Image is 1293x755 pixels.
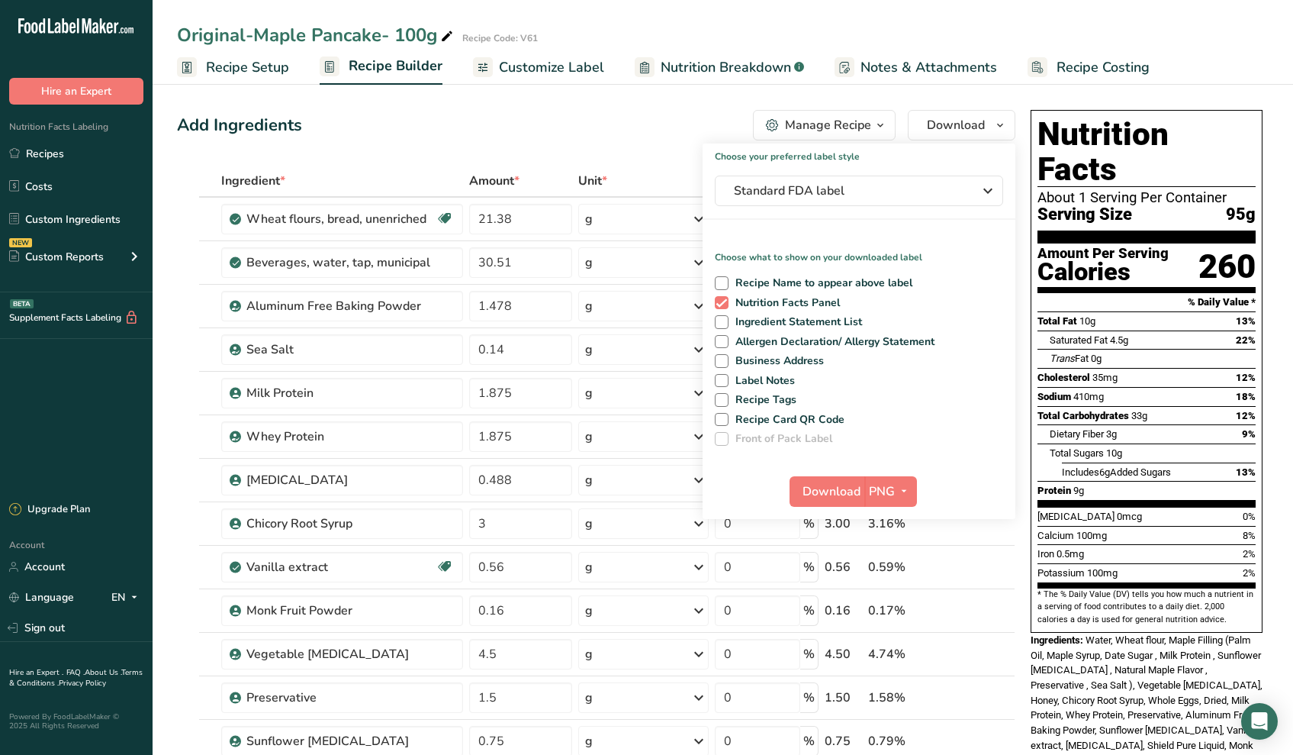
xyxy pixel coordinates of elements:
[868,689,943,707] div: 1.58%
[9,667,143,689] a: Terms & Conditions .
[1198,247,1256,287] div: 260
[585,428,593,446] div: g
[1050,334,1108,346] span: Saturated Fat
[246,558,436,576] div: Vanilla extract
[635,50,804,85] a: Nutrition Breakdown
[66,667,85,678] a: FAQ .
[825,689,862,707] div: 1.50
[753,110,896,140] button: Manage Recipe
[703,144,1015,163] h1: Choose your preferred label style
[1236,466,1256,478] span: 13%
[1087,567,1118,579] span: 100mg
[1110,334,1128,346] span: 4.5g
[1037,589,1256,626] section: * The % Daily Value (DV) tells you how much a nutrient in a serving of food contributes to a dail...
[585,732,593,750] div: g
[9,584,74,611] a: Language
[246,253,437,272] div: Beverages, water, tap, municipal
[206,57,289,78] span: Recipe Setup
[1062,466,1171,478] span: Includes Added Sugars
[1037,530,1074,541] span: Calcium
[85,667,121,678] a: About Us .
[868,732,943,750] div: 0.79%
[585,602,593,620] div: g
[585,340,593,359] div: g
[177,50,289,85] a: Recipe Setup
[1037,205,1132,224] span: Serving Size
[10,299,34,308] div: BETA
[585,689,593,707] div: g
[320,49,442,86] a: Recipe Builder
[1037,410,1129,421] span: Total Carbohydrates
[869,482,895,501] span: PNG
[1037,315,1077,327] span: Total Fat
[9,502,90,518] div: Upgrade Plan
[9,249,104,265] div: Custom Reports
[868,602,943,620] div: 0.17%
[462,31,538,45] div: Recipe Code: V61
[585,558,593,576] div: g
[1050,447,1104,459] span: Total Sugars
[585,297,593,315] div: g
[1226,205,1256,224] span: 95g
[246,515,437,533] div: Chicory Root Syrup
[868,558,943,576] div: 0.59%
[1236,372,1256,383] span: 12%
[246,384,437,402] div: Milk Protein
[177,113,302,138] div: Add Ingredients
[729,393,797,407] span: Recipe Tags
[246,602,437,620] div: Monk Fruit Powder
[908,110,1015,140] button: Download
[585,645,593,663] div: g
[825,732,862,750] div: 0.75
[1076,530,1107,541] span: 100mg
[246,645,437,663] div: Vegetable [MEDICAL_DATA]
[1243,511,1256,522] span: 0%
[864,476,917,507] button: PNG
[729,335,935,349] span: Allergen Declaration/ Allergy Statement
[825,645,862,663] div: 4.50
[1106,428,1117,440] span: 3g
[246,428,437,446] div: Whey Protein
[221,172,285,190] span: Ingredient
[661,57,791,78] span: Nutrition Breakdown
[1028,50,1150,85] a: Recipe Costing
[868,515,943,533] div: 3.16%
[715,176,1003,206] button: Standard FDA label
[1092,372,1118,383] span: 35mg
[9,667,63,678] a: Hire an Expert .
[729,413,845,427] span: Recipe Card QR Code
[585,384,593,402] div: g
[349,56,442,76] span: Recipe Builder
[825,515,862,533] div: 3.00
[729,296,841,310] span: Nutrition Facts Panel
[825,602,862,620] div: 0.16
[585,471,593,489] div: g
[469,172,519,190] span: Amount
[790,476,864,507] button: Download
[585,253,593,272] div: g
[9,78,143,105] button: Hire an Expert
[1031,634,1083,646] span: Ingredients:
[9,712,143,731] div: Powered By FoodLabelMaker © 2025 All Rights Reserved
[1050,353,1075,364] i: Trans
[835,50,997,85] a: Notes & Attachments
[1037,567,1085,579] span: Potassium
[868,645,943,663] div: 4.74%
[246,732,437,750] div: Sunflower [MEDICAL_DATA]
[729,315,863,329] span: Ingredient Statement List
[1057,57,1150,78] span: Recipe Costing
[1079,315,1095,327] span: 10g
[1037,511,1114,522] span: [MEDICAL_DATA]
[1236,410,1256,421] span: 12%
[1037,293,1256,311] section: % Daily Value *
[1243,567,1256,579] span: 2%
[246,210,436,228] div: Wheat flours, bread, unenriched
[578,172,607,190] span: Unit
[246,297,437,315] div: Aluminum Free Baking Powder
[802,482,860,501] span: Download
[1117,511,1142,522] span: 0mcg
[585,515,593,533] div: g
[1236,391,1256,402] span: 18%
[1037,117,1256,187] h1: Nutrition Facts
[1037,391,1071,402] span: Sodium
